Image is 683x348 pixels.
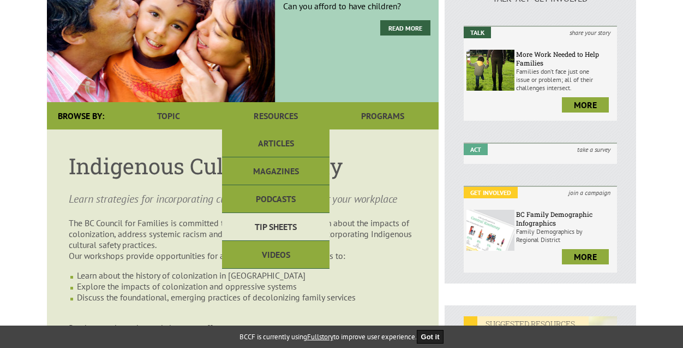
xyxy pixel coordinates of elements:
a: Magazines [222,157,329,185]
p: The BC Council for Families is committed to helping organizations learn about the impacts of colo... [69,217,417,261]
i: share your story [563,27,617,38]
a: more [562,97,609,113]
a: more [562,249,609,264]
a: Resources [222,102,329,129]
p: Family Demographics by Regional District [516,227,614,244]
li: Discuss the foundational, emerging practices of decolonizing family services [77,292,417,303]
p: Learn strategies for incorporating cultural safety practices at your workplace [69,191,417,207]
li: Learn about the history of colonization in [GEOGRAPHIC_DATA] [77,270,417,281]
a: Programs [329,102,436,129]
em: Act [464,144,488,155]
p: Families don’t face just one issue or problem; all of their challenges intersect. [516,67,614,92]
h6: More Work Needed to Help Families [516,50,614,67]
em: SUGGESTED RESOURCES [464,316,589,331]
a: Tip Sheets [222,213,329,241]
a: Videos [222,241,329,269]
a: Read More [380,20,430,36]
p: Read more about the workshops we offer. [69,311,417,333]
li: Explore the impacts of colonization and oppressive systems [77,281,417,292]
h6: BC Family Demographic Infographics [516,210,614,227]
a: Topic [115,102,222,129]
em: Get Involved [464,187,518,198]
a: Podcasts [222,185,329,213]
a: Fullstory [307,332,333,341]
i: take a survey [571,144,617,155]
a: Articles [222,129,329,157]
h1: Indigenous Cultural Safety [69,151,417,180]
em: Talk [464,27,491,38]
button: Got it [417,330,444,344]
div: Browse By: [47,102,115,129]
i: join a campaign [562,187,617,198]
